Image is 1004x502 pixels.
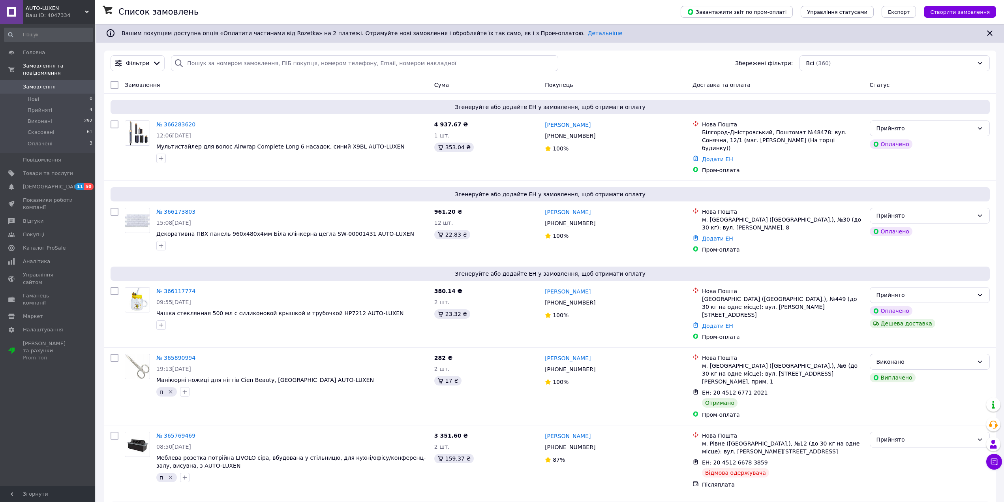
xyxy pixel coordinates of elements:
div: Прийнято [876,435,974,444]
div: Отримано [702,398,738,408]
span: [DEMOGRAPHIC_DATA] [23,183,81,190]
svg: Видалити мітку [167,474,174,481]
span: ЕН: 20 4512 6771 2021 [702,389,768,396]
span: 380.14 ₴ [434,288,462,294]
span: 3 351.60 ₴ [434,432,468,439]
input: Пошук [4,28,93,42]
input: Пошук за номером замовлення, ПІБ покупця, номером телефону, Email, номером накладної [171,55,558,71]
span: Гаманець компанії [23,292,73,306]
span: Налаштування [23,326,63,333]
a: [PERSON_NAME] [545,354,591,362]
button: Створити замовлення [924,6,996,18]
div: [GEOGRAPHIC_DATA] ([GEOGRAPHIC_DATA].), №449 (до 30 кг на одне місце): вул. [PERSON_NAME][STREET_... [702,295,863,319]
span: 12 шт. [434,220,453,226]
span: AUTO-LUXEN [26,5,85,12]
div: м. [GEOGRAPHIC_DATA] ([GEOGRAPHIC_DATA].), №6 (до 30 кг на одне місце): вул. [STREET_ADDRESS][PER... [702,362,863,385]
svg: Видалити мітку [167,389,174,395]
a: Створити замовлення [916,8,996,15]
div: Нова Пошта [702,120,863,128]
span: Cума [434,82,449,88]
a: № 366173803 [156,209,195,215]
span: Замовлення [125,82,160,88]
div: [PHONE_NUMBER] [543,218,597,229]
span: Згенеруйте або додайте ЕН у замовлення, щоб отримати оплату [114,103,987,111]
div: Оплачено [870,306,912,316]
span: Меблева розетка потрійна LIVOLO сіра, вбудована у стільницю, для кухні/офісу/конференц-залу, вису... [156,455,426,469]
img: Фото товару [125,208,150,233]
div: [PHONE_NUMBER] [543,364,597,375]
span: Управління сайтом [23,271,73,286]
span: Прийняті [28,107,52,114]
a: Додати ЕН [702,323,733,329]
a: Фото товару [125,120,150,146]
span: Вашим покупцям доступна опція «Оплатити частинами від Rozetka» на 2 платежі. Отримуйте нові замов... [122,30,622,36]
a: [PERSON_NAME] [545,432,591,440]
span: 100% [553,145,569,152]
span: Аналітика [23,258,50,265]
a: Додати ЕН [702,156,733,162]
span: Статус [870,82,890,88]
img: Фото товару [125,288,150,312]
div: Білгород-Дністровський, Поштомат №48478: вул. Сонячна, 12/1 (маг. [PERSON_NAME] (На торці будинку)) [702,128,863,152]
span: 100% [553,312,569,318]
div: Післяплата [702,481,863,489]
span: 292 [84,118,92,125]
span: Відгуки [23,218,43,225]
div: Прийнято [876,211,974,220]
a: Манікюрні ножиці для нігтів Cien Beauty, [GEOGRAPHIC_DATA] AUTO-LUXEN [156,377,374,383]
span: (360) [816,60,831,66]
span: [PERSON_NAME] та рахунки [23,340,73,362]
span: Покупці [23,231,44,238]
span: 282 ₴ [434,355,452,361]
span: Чашка стеклянная 500 мл с силиконовой крышкой и трубочкой HP7212 AUTO-LUXEN [156,310,404,316]
h1: Список замовлень [118,7,199,17]
div: Пром-оплата [702,333,863,341]
img: Фото товару [125,432,150,457]
span: Маркет [23,313,43,320]
span: Покупець [545,82,573,88]
span: 1 шт. [434,132,450,139]
span: 2 шт. [434,444,450,450]
div: Відмова одержувача [702,468,769,478]
div: Пром-оплата [702,166,863,174]
span: Управління статусами [807,9,867,15]
button: Експорт [882,6,916,18]
span: Збережені фільтри: [735,59,793,67]
span: 12:06[DATE] [156,132,191,139]
div: Прийнято [876,291,974,299]
a: Декоративна ПВХ панель 960х480х4мм Біла клінкерна цегла SW-00001431 AUTO-LUXEN [156,231,414,237]
a: Фото товару [125,354,150,379]
div: 159.37 ₴ [434,454,474,463]
div: Пром-оплата [702,411,863,419]
span: Показники роботи компанії [23,197,73,211]
div: 22.83 ₴ [434,230,470,239]
span: Замовлення та повідомлення [23,62,95,77]
span: Згенеруйте або додайте ЕН у замовлення, щоб отримати оплату [114,270,987,278]
a: Мультистайлер для волос Airwrap Complete Long 6 насадок, синий X9BL AUTO-LUXEN [156,143,405,150]
span: 11 [75,183,84,190]
span: п [160,389,163,395]
span: Головна [23,49,45,56]
span: Експорт [888,9,910,15]
button: Управління статусами [801,6,874,18]
span: 0 [90,96,92,103]
div: м. [GEOGRAPHIC_DATA] ([GEOGRAPHIC_DATA].), №30 (до 30 кг): вул. [PERSON_NAME], 8 [702,216,863,231]
span: Доставка та оплата [692,82,751,88]
div: [PHONE_NUMBER] [543,297,597,308]
span: 2 шт. [434,366,450,372]
div: Пром-оплата [702,246,863,254]
span: Нові [28,96,39,103]
span: 61 [87,129,92,136]
span: Виконані [28,118,52,125]
a: № 365890994 [156,355,195,361]
button: Завантажити звіт по пром-оплаті [681,6,793,18]
div: Нова Пошта [702,432,863,440]
div: 353.04 ₴ [434,143,474,152]
a: № 366117774 [156,288,195,294]
span: Згенеруйте або додайте ЕН у замовлення, щоб отримати оплату [114,190,987,198]
button: Чат з покупцем [986,454,1002,470]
